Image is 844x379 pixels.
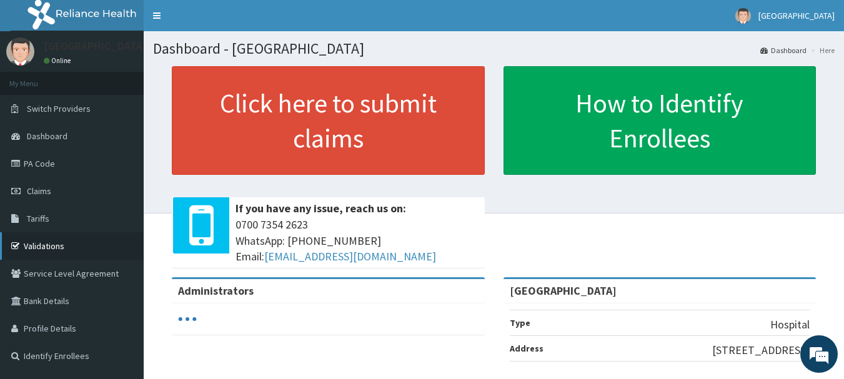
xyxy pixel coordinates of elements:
h1: Dashboard - [GEOGRAPHIC_DATA] [153,41,835,57]
p: Hospital [770,317,810,333]
a: [EMAIL_ADDRESS][DOMAIN_NAME] [264,249,436,263]
li: Here [808,45,835,56]
svg: audio-loading [178,310,197,328]
a: Online [44,56,74,65]
span: Tariffs [27,213,49,224]
b: Address [510,343,544,354]
p: [STREET_ADDRESS] [712,342,810,358]
b: Administrators [178,283,254,298]
span: Dashboard [27,130,67,142]
span: 0700 7354 2623 WhatsApp: [PHONE_NUMBER] Email: [236,217,479,265]
b: If you have any issue, reach us on: [236,201,406,215]
img: User Image [6,37,34,66]
a: Dashboard [760,45,807,56]
img: User Image [735,8,751,24]
a: Click here to submit claims [172,66,485,175]
span: [GEOGRAPHIC_DATA] [758,10,835,21]
p: [GEOGRAPHIC_DATA] [44,41,147,52]
span: Switch Providers [27,103,91,114]
strong: [GEOGRAPHIC_DATA] [510,283,617,298]
span: Claims [27,185,51,197]
b: Type [510,317,530,328]
a: How to Identify Enrollees [504,66,817,175]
